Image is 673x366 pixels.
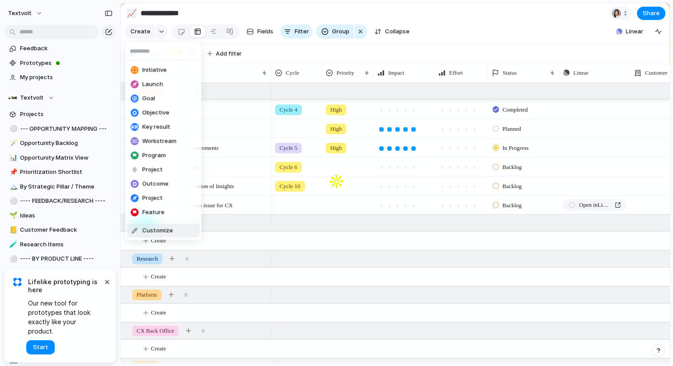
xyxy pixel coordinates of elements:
span: Objective [142,109,170,117]
span: Outcome [142,180,169,189]
span: Program [142,151,166,160]
span: Key result [142,123,170,132]
span: Launch [142,80,163,89]
span: Workstream [142,137,177,146]
span: Goal [142,94,155,103]
span: Project [142,194,163,203]
span: Feature [142,208,165,217]
span: Initiative [142,66,167,75]
span: Project [142,165,163,174]
span: Customize [142,226,173,235]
